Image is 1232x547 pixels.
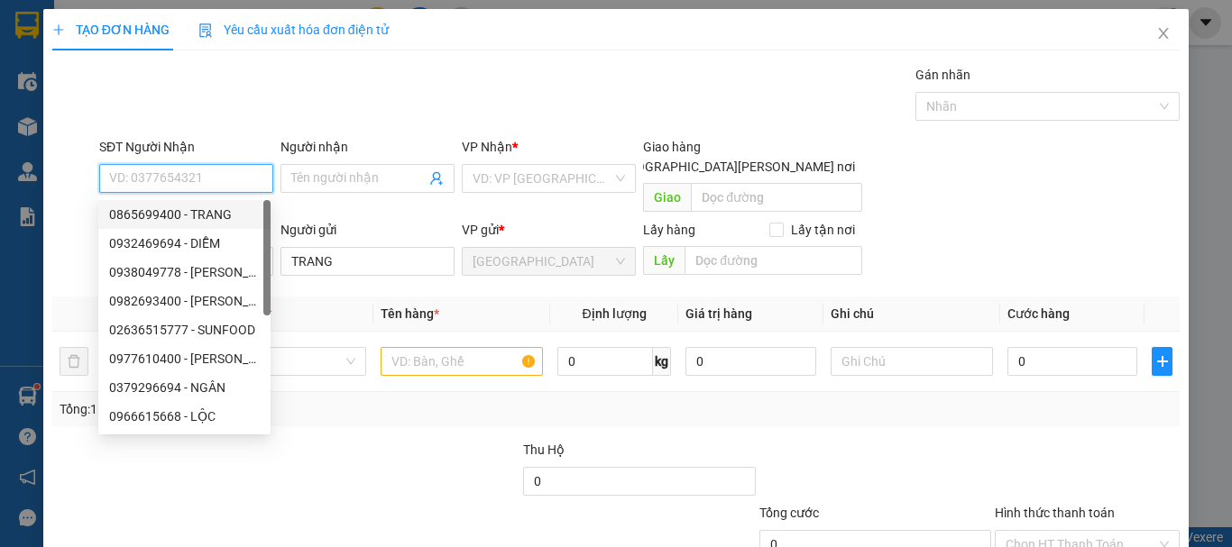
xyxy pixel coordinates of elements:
[831,347,993,376] input: Ghi Chú
[60,399,477,419] div: Tổng: 1
[609,157,862,177] span: [GEOGRAPHIC_DATA][PERSON_NAME] nơi
[109,406,260,426] div: 0966615668 - LỘC
[99,137,273,157] div: SĐT Người Nhận
[582,306,646,321] span: Định lượng
[685,246,862,275] input: Dọc đường
[109,378,260,397] div: 0379296694 - NGÂN
[1156,26,1171,41] span: close
[98,200,271,229] div: 0865699400 - TRANG
[98,344,271,373] div: 0977610400 - ANH TRUNG
[915,68,970,82] label: Gán nhãn
[109,291,260,311] div: 0982693400 - [PERSON_NAME]
[60,347,88,376] button: delete
[1007,306,1070,321] span: Cước hàng
[784,220,862,240] span: Lấy tận nơi
[759,506,819,520] span: Tổng cước
[52,23,65,36] span: plus
[429,171,444,186] span: user-add
[109,233,260,253] div: 0932469694 - DIỄM
[643,140,701,154] span: Giao hàng
[473,248,625,275] span: Đà Lạt
[523,442,565,457] span: Thu Hộ
[109,262,260,282] div: 0938049778 - [PERSON_NAME]
[685,347,815,376] input: 0
[124,77,240,96] li: VP Quy Nhơn
[98,315,271,344] div: 02636515777 - SUNFOOD
[98,402,271,431] div: 0966615668 - LỘC
[1138,9,1189,59] button: Close
[198,23,213,38] img: icon
[462,220,636,240] div: VP gửi
[1153,354,1172,369] span: plus
[643,223,695,237] span: Lấy hàng
[98,229,271,258] div: 0932469694 - DIỄM
[691,183,862,212] input: Dọc đường
[109,349,260,369] div: 0977610400 - [PERSON_NAME]
[109,205,260,224] div: 0865699400 - TRANG
[109,320,260,340] div: 02636515777 - SUNFOOD
[98,287,271,315] div: 0982693400 - LƯU
[9,77,124,136] li: VP [GEOGRAPHIC_DATA]
[9,9,262,43] li: Thanh Thuỷ
[653,347,671,376] span: kg
[381,306,439,321] span: Tên hàng
[685,306,752,321] span: Giá trị hàng
[198,23,389,37] span: Yêu cầu xuất hóa đơn điện tử
[280,137,455,157] div: Người nhận
[98,258,271,287] div: 0938049778 - THUẬN
[1152,347,1172,376] button: plus
[215,348,355,375] span: Khác
[98,373,271,402] div: 0379296694 - NGÂN
[995,506,1115,520] label: Hình thức thanh toán
[643,183,691,212] span: Giao
[280,220,455,240] div: Người gửi
[381,347,543,376] input: VD: Bàn, Ghế
[52,23,170,37] span: TẠO ĐƠN HÀNG
[462,140,512,154] span: VP Nhận
[823,296,1000,332] th: Ghi chú
[643,246,685,275] span: Lấy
